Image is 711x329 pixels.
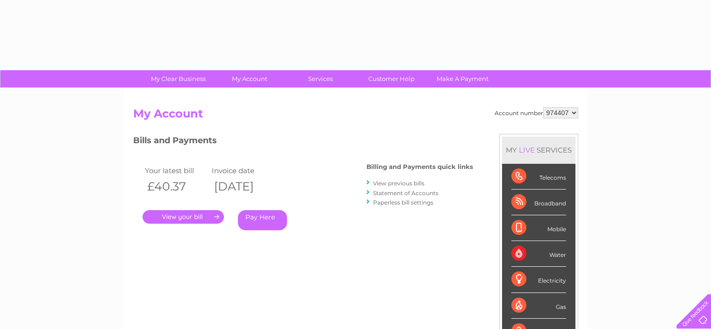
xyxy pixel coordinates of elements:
[511,215,566,241] div: Mobile
[511,241,566,267] div: Water
[517,146,537,154] div: LIVE
[511,293,566,319] div: Gas
[133,134,473,150] h3: Bills and Payments
[143,164,210,177] td: Your latest bill
[495,107,578,118] div: Account number
[133,107,578,125] h2: My Account
[366,163,473,170] h4: Billing and Payments quick links
[140,70,217,88] a: My Clear Business
[211,70,288,88] a: My Account
[373,199,433,206] a: Paperless bill settings
[373,190,438,197] a: Statement of Accounts
[353,70,430,88] a: Customer Help
[143,177,210,196] th: £40.37
[502,137,575,163] div: MY SERVICES
[511,164,566,190] div: Telecoms
[511,267,566,292] div: Electricity
[424,70,501,88] a: Make A Payment
[209,164,277,177] td: Invoice date
[373,180,424,187] a: View previous bills
[238,210,287,230] a: Pay Here
[511,190,566,215] div: Broadband
[143,210,224,224] a: .
[282,70,359,88] a: Services
[209,177,277,196] th: [DATE]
